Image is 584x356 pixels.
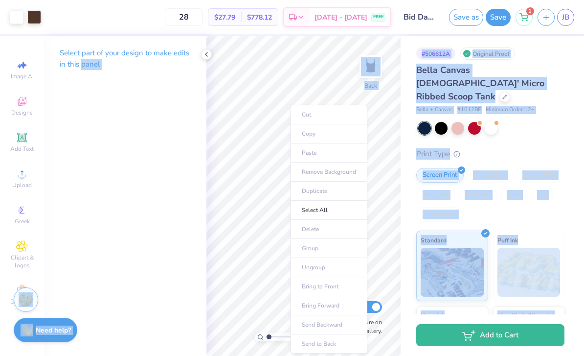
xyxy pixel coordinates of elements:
[416,64,544,102] span: Bella Canvas [DEMOGRAPHIC_DATA]' Micro Ribbed Scoop Tank
[416,148,564,160] div: Print Type
[11,109,33,117] span: Designs
[421,235,447,245] span: Standard
[15,217,30,225] span: Greek
[421,248,484,297] img: Standard
[467,168,513,183] div: Embroidery
[500,188,528,202] div: Vinyl
[416,188,455,202] div: Applique
[361,57,381,76] img: Back
[291,201,367,220] li: Select All
[562,12,569,23] span: JB
[516,168,563,183] div: Digital Print
[457,106,481,114] span: # 1012BE
[10,145,34,153] span: Add Text
[416,168,464,183] div: Screen Print
[557,9,574,26] a: JB
[60,47,191,70] p: Select part of your design to make edits in this panel
[497,248,561,297] img: Puff Ink
[486,9,511,26] button: Save
[416,106,452,114] span: Bella + Canvas
[373,14,383,21] span: FREE
[11,72,34,80] span: Image AI
[5,254,39,269] span: Clipart & logos
[364,81,377,90] div: Back
[497,310,555,321] span: Metallic & Glitter Ink
[416,324,564,346] button: Add to Cart
[396,7,444,27] input: Untitled Design
[486,106,535,114] span: Minimum Order: 12 +
[36,326,71,335] strong: Need help?
[10,298,34,306] span: Decorate
[421,310,445,321] span: Neon Ink
[12,181,32,189] span: Upload
[416,207,464,222] div: Rhinestones
[247,12,272,23] span: $778.12
[314,12,367,23] span: [DATE] - [DATE]
[531,188,554,202] div: Foil
[460,47,515,60] div: Original Proof
[526,7,534,15] span: 1
[497,235,518,245] span: Puff Ink
[214,12,235,23] span: $27.79
[416,47,455,60] div: # 506612A
[458,188,497,202] div: Transfers
[165,8,203,26] input: – –
[449,9,483,26] button: Save as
